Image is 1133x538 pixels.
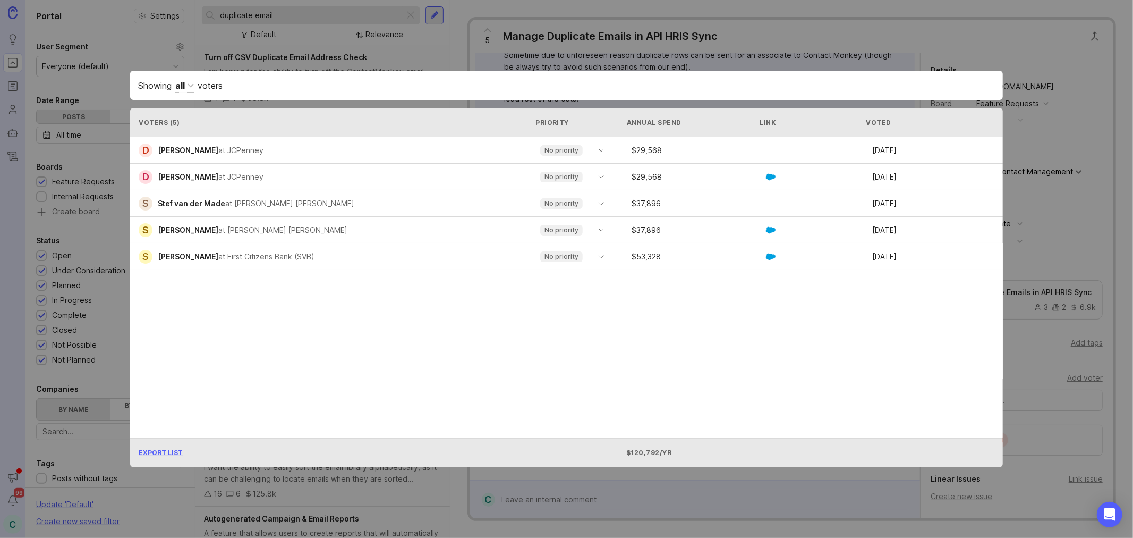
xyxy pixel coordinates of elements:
[872,146,897,155] time: [DATE]
[175,79,185,92] div: all
[872,172,897,181] time: [DATE]
[158,172,218,181] span: [PERSON_NAME]
[139,118,525,127] div: Voters ( 5 )
[627,147,766,154] div: $ 29,568
[627,173,766,181] div: $ 29,568
[158,225,218,234] span: [PERSON_NAME]
[593,146,610,155] svg: toggle icon
[593,253,610,261] svg: toggle icon
[544,226,578,234] p: No priority
[139,170,152,184] div: D
[534,142,610,159] div: toggle menu
[139,144,152,157] div: D
[866,118,994,127] div: Voted
[627,226,766,234] div: $ 37,896
[627,118,755,127] div: Annual Spend
[158,146,218,155] span: [PERSON_NAME]
[544,146,578,155] p: No priority
[760,118,776,127] div: Link
[627,200,766,207] div: $ 37,896
[535,118,606,127] div: Priority
[534,169,610,186] div: toggle menu
[139,250,152,264] div: S
[158,199,225,208] span: Stef van der Made
[139,449,183,457] span: Export List
[627,253,766,260] div: $ 53,328
[138,79,994,92] div: Showing voters
[766,225,776,235] img: GKxMRLiRsgdWqxrdBeWfGK5kaZ2alx1WifDSa2kSTsK6wyJURKhUuPoQRYzjholVGzT2A2owx2gHwZoyZHHCYJ8YNOAZj3DSg...
[534,195,610,212] div: toggle menu
[1097,502,1122,527] div: Open Intercom Messenger
[225,198,354,209] div: at [PERSON_NAME] [PERSON_NAME]
[593,199,610,208] svg: toggle icon
[158,252,218,261] span: [PERSON_NAME]
[139,197,152,211] div: S
[872,199,897,208] time: [DATE]
[544,173,578,181] p: No priority
[872,225,897,234] time: [DATE]
[218,145,263,156] div: at JCPenney
[534,248,610,265] div: toggle menu
[218,224,347,236] div: at [PERSON_NAME] [PERSON_NAME]
[139,250,323,264] a: S[PERSON_NAME]at First Citizens Bank (SVB)
[139,223,152,237] div: S
[139,197,363,211] a: SStef van der Madeat [PERSON_NAME] [PERSON_NAME]
[593,226,610,234] svg: toggle icon
[218,251,314,263] div: at First Citizens Bank (SVB)
[218,171,263,183] div: at JCPenney
[139,170,272,184] a: D[PERSON_NAME]at JCPenney
[872,252,897,261] time: [DATE]
[627,448,755,457] div: $120,792/yr
[139,144,272,157] a: D[PERSON_NAME]at JCPenney
[139,223,356,237] a: S[PERSON_NAME]at [PERSON_NAME] [PERSON_NAME]
[544,253,578,261] p: No priority
[534,222,610,239] div: toggle menu
[593,173,610,181] svg: toggle icon
[766,252,776,262] img: GKxMRLiRsgdWqxrdBeWfGK5kaZ2alx1WifDSa2kSTsK6wyJURKhUuPoQRYzjholVGzT2A2owx2gHwZoyZHHCYJ8YNOAZj3DSg...
[544,199,578,208] p: No priority
[766,172,776,182] img: GKxMRLiRsgdWqxrdBeWfGK5kaZ2alx1WifDSa2kSTsK6wyJURKhUuPoQRYzjholVGzT2A2owx2gHwZoyZHHCYJ8YNOAZj3DSg...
